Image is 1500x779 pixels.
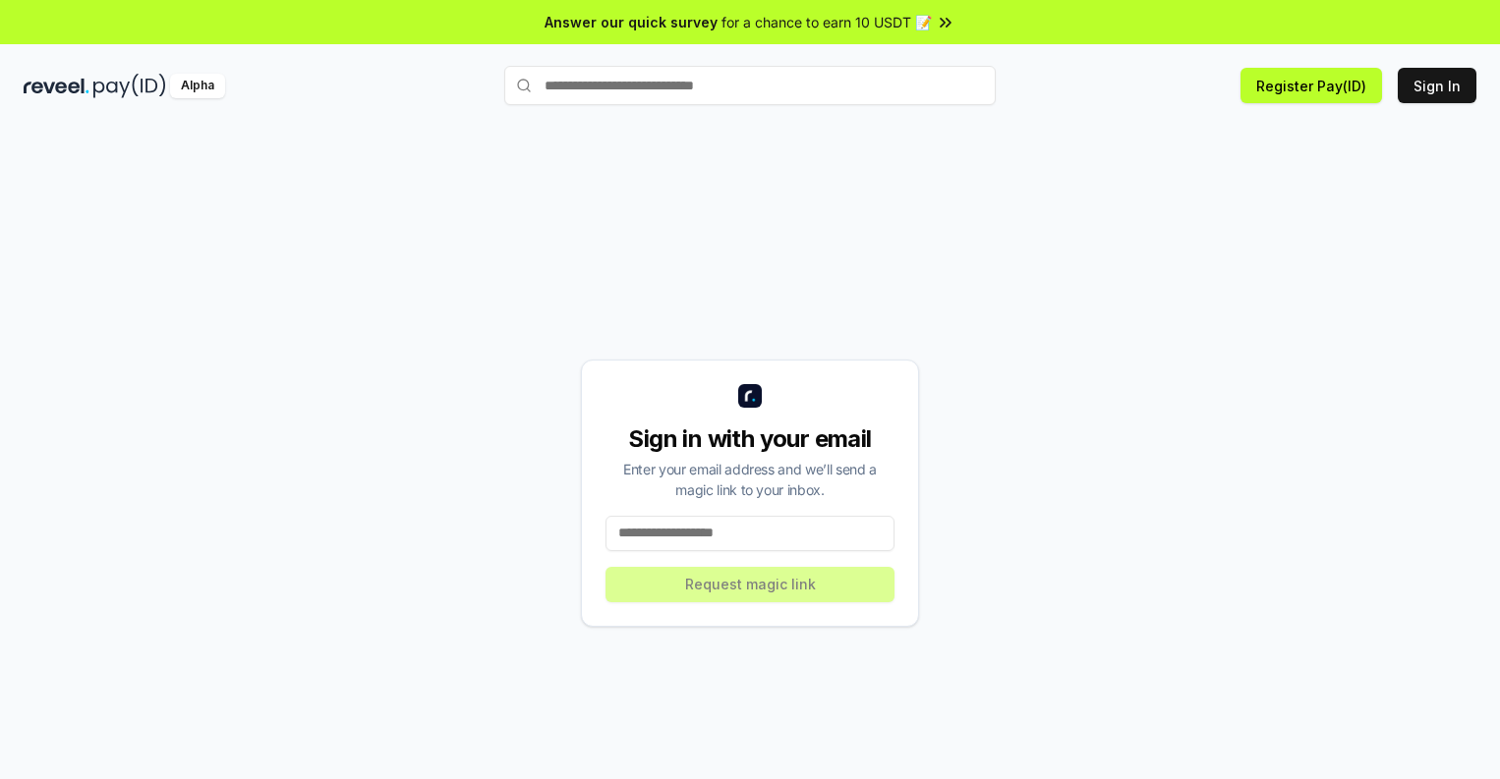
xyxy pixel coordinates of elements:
span: for a chance to earn 10 USDT 📝 [721,12,932,32]
button: Register Pay(ID) [1240,68,1382,103]
img: pay_id [93,74,166,98]
span: Answer our quick survey [545,12,718,32]
button: Sign In [1398,68,1476,103]
div: Enter your email address and we’ll send a magic link to your inbox. [606,459,894,500]
div: Sign in with your email [606,423,894,455]
img: reveel_dark [24,74,89,98]
div: Alpha [170,74,225,98]
img: logo_small [738,384,762,408]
